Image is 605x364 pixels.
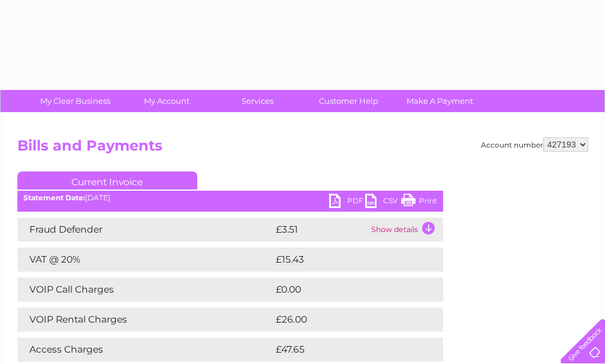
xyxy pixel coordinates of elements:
[368,218,443,242] td: Show details
[17,338,273,362] td: Access Charges
[23,193,85,202] b: Statement Date:
[273,248,418,272] td: £15.43
[17,137,588,160] h2: Bills and Payments
[273,338,418,362] td: £47.65
[208,90,307,112] a: Services
[17,218,273,242] td: Fraud Defender
[17,194,443,202] div: [DATE]
[26,90,125,112] a: My Clear Business
[273,218,368,242] td: £3.51
[17,308,273,332] td: VOIP Rental Charges
[17,248,273,272] td: VAT @ 20%
[481,137,588,152] div: Account number
[17,278,273,302] td: VOIP Call Charges
[273,278,416,302] td: £0.00
[401,194,437,211] a: Print
[273,308,420,332] td: £26.00
[17,172,197,189] a: Current Invoice
[299,90,398,112] a: Customer Help
[117,90,216,112] a: My Account
[390,90,489,112] a: Make A Payment
[365,194,401,211] a: CSV
[329,194,365,211] a: PDF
